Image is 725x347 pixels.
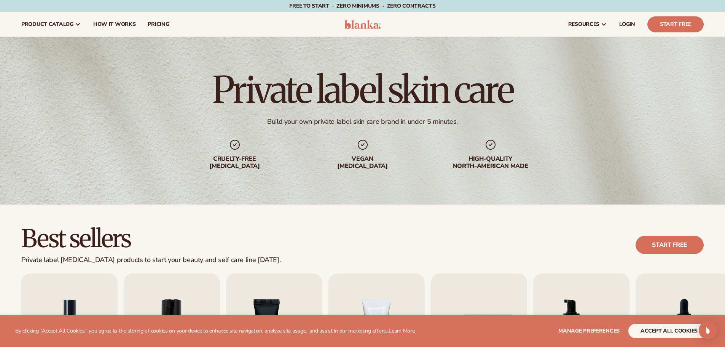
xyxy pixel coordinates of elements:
[21,226,280,251] h2: Best sellers
[647,16,704,32] a: Start Free
[15,12,87,37] a: product catalog
[389,327,414,334] a: Learn More
[442,155,539,170] div: High-quality North-american made
[628,324,710,338] button: accept all cookies
[699,321,717,339] div: Open Intercom Messenger
[87,12,142,37] a: How It Works
[344,20,381,29] img: logo
[613,12,641,37] a: LOGIN
[15,328,415,334] p: By clicking "Accept All Cookies", you agree to the storing of cookies on your device to enhance s...
[21,256,280,264] div: Private label [MEDICAL_DATA] products to start your beauty and self care line [DATE].
[186,155,284,170] div: Cruelty-free [MEDICAL_DATA]
[148,21,169,27] span: pricing
[289,2,435,10] span: Free to start · ZERO minimums · ZERO contracts
[568,21,599,27] span: resources
[314,155,411,170] div: Vegan [MEDICAL_DATA]
[636,236,704,254] a: Start free
[21,21,73,27] span: product catalog
[142,12,175,37] a: pricing
[212,72,513,108] h1: Private label skin care
[267,117,458,126] div: Build your own private label skin care brand in under 5 minutes.
[562,12,613,37] a: resources
[93,21,136,27] span: How It Works
[558,327,620,334] span: Manage preferences
[558,324,620,338] button: Manage preferences
[619,21,635,27] span: LOGIN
